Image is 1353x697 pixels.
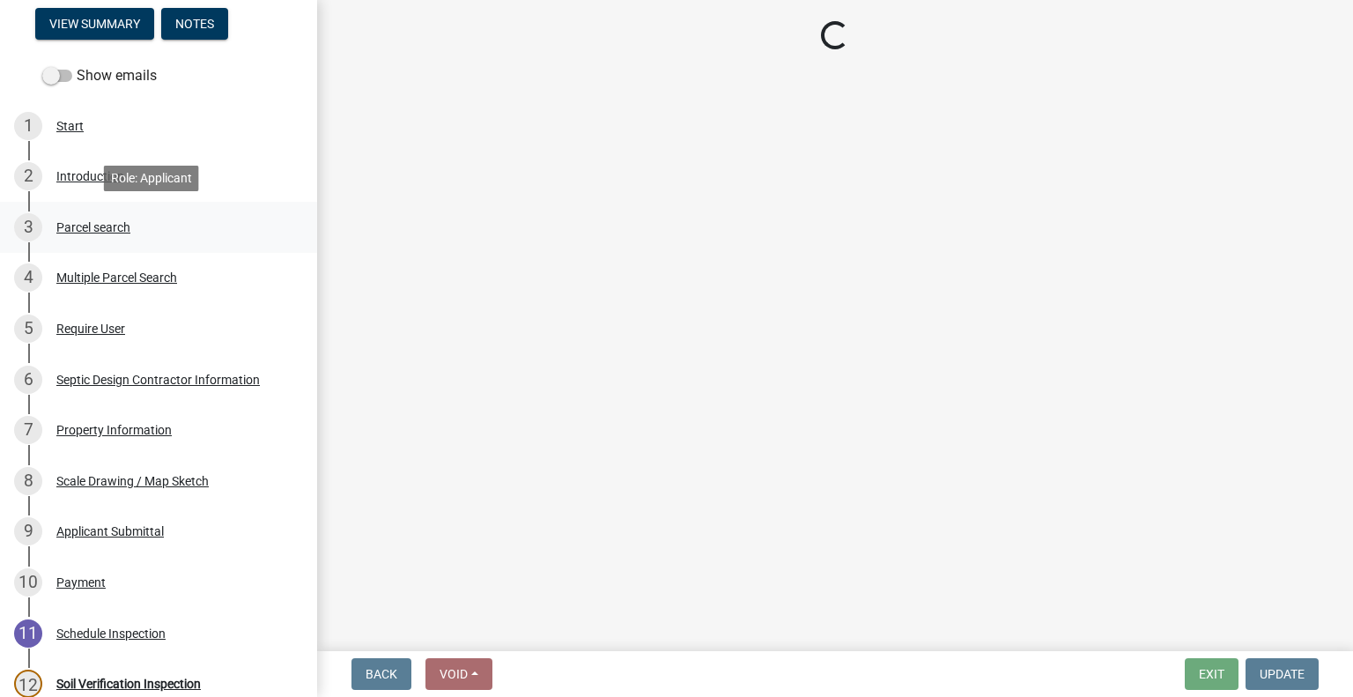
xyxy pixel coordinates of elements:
[104,166,199,191] div: Role: Applicant
[35,8,154,40] button: View Summary
[56,120,84,132] div: Start
[1260,667,1305,681] span: Update
[14,112,42,140] div: 1
[14,315,42,343] div: 5
[14,213,42,241] div: 3
[35,18,154,32] wm-modal-confirm: Summary
[1246,658,1319,690] button: Update
[14,517,42,545] div: 9
[56,525,164,538] div: Applicant Submittal
[56,576,106,589] div: Payment
[56,475,209,487] div: Scale Drawing / Map Sketch
[351,658,411,690] button: Back
[1185,658,1238,690] button: Exit
[42,65,157,86] label: Show emails
[56,424,172,436] div: Property Information
[14,416,42,444] div: 7
[14,568,42,597] div: 10
[161,8,228,40] button: Notes
[14,263,42,292] div: 4
[56,627,166,640] div: Schedule Inspection
[425,658,492,690] button: Void
[56,170,124,182] div: Introduction
[56,374,260,386] div: Septic Design Contractor Information
[56,221,130,234] div: Parcel search
[440,667,468,681] span: Void
[56,678,201,690] div: Soil Verification Inspection
[14,366,42,394] div: 6
[14,619,42,648] div: 11
[56,271,177,284] div: Multiple Parcel Search
[366,667,397,681] span: Back
[161,18,228,32] wm-modal-confirm: Notes
[14,467,42,495] div: 8
[56,323,125,335] div: Require User
[14,162,42,190] div: 2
